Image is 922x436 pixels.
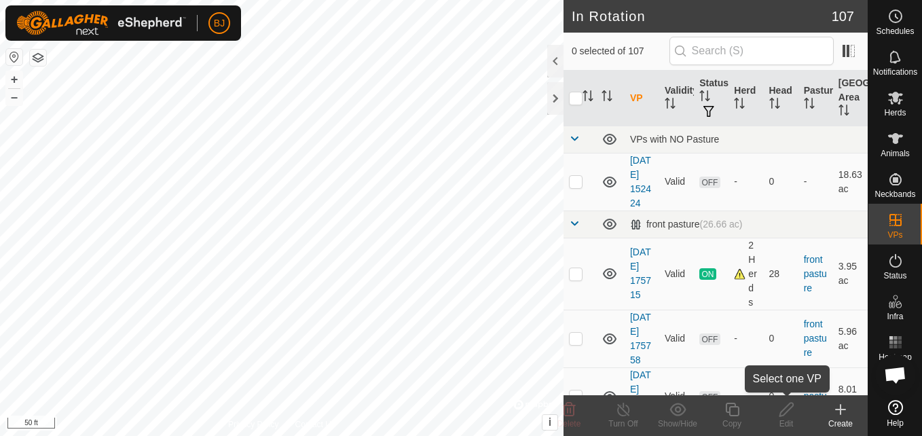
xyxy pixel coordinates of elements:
p-sorticon: Activate to sort [769,100,780,111]
button: Map Layers [30,50,46,66]
th: VP [625,71,659,126]
a: Help [868,395,922,433]
p-sorticon: Activate to sort [838,107,849,117]
a: front pasture [804,376,827,416]
span: Help [887,419,904,427]
div: Edit [759,418,813,430]
div: - [734,389,758,403]
span: Animals [881,149,910,158]
th: Head [764,71,798,126]
th: Herd [729,71,763,126]
input: Search (S) [669,37,834,65]
span: Notifications [873,68,917,76]
div: - [734,175,758,189]
td: 0 [764,310,798,367]
th: [GEOGRAPHIC_DATA] Area [833,71,868,126]
a: front pasture [804,254,827,293]
p-sorticon: Activate to sort [699,92,710,103]
div: Copy [705,418,759,430]
a: [DATE] 175758 [630,312,651,365]
p-sorticon: Activate to sort [583,92,593,103]
span: OFF [699,391,720,403]
th: Status [694,71,729,126]
button: i [542,415,557,430]
div: 2 Herds [734,238,758,310]
td: Valid [659,367,694,425]
p-sorticon: Activate to sort [665,100,676,111]
div: Turn Off [596,418,650,430]
td: Valid [659,153,694,211]
span: i [549,416,551,428]
span: (26.66 ac) [699,219,742,230]
img: Gallagher Logo [16,11,186,35]
td: 0 [764,153,798,211]
div: Open chat [875,355,916,395]
a: [DATE] 175907 [630,369,651,423]
td: 18.63 ac [833,153,868,211]
span: Schedules [876,27,914,35]
td: - [798,153,833,211]
span: OFF [699,333,720,345]
a: Privacy Policy [228,418,279,431]
td: 5.96 ac [833,310,868,367]
span: Status [883,272,906,280]
span: BJ [214,16,225,31]
p-sorticon: Activate to sort [804,100,815,111]
span: VPs [887,231,902,239]
h2: In Rotation [572,8,832,24]
span: ON [699,268,716,280]
span: Infra [887,312,903,321]
div: front pasture [630,219,743,230]
p-sorticon: Activate to sort [602,92,612,103]
div: - [734,331,758,346]
span: OFF [699,177,720,188]
td: Valid [659,310,694,367]
td: 8.01 ac [833,367,868,425]
a: [DATE] 175715 [630,247,651,300]
button: – [6,89,22,105]
span: Neckbands [874,190,915,198]
p-sorticon: Activate to sort [734,100,745,111]
th: Pasture [798,71,833,126]
a: Contact Us [295,418,335,431]
div: Show/Hide [650,418,705,430]
td: 0 [764,367,798,425]
span: Herds [884,109,906,117]
span: 0 selected of 107 [572,44,669,58]
a: front pasture [804,319,827,358]
td: 3.95 ac [833,238,868,310]
td: Valid [659,238,694,310]
span: Heatmap [879,353,912,361]
td: 28 [764,238,798,310]
span: 107 [832,6,854,26]
button: Reset Map [6,49,22,65]
span: Delete [557,419,581,429]
a: [DATE] 152424 [630,155,651,208]
div: Create [813,418,868,430]
button: + [6,71,22,88]
th: Validity [659,71,694,126]
div: VPs with NO Pasture [630,134,862,145]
